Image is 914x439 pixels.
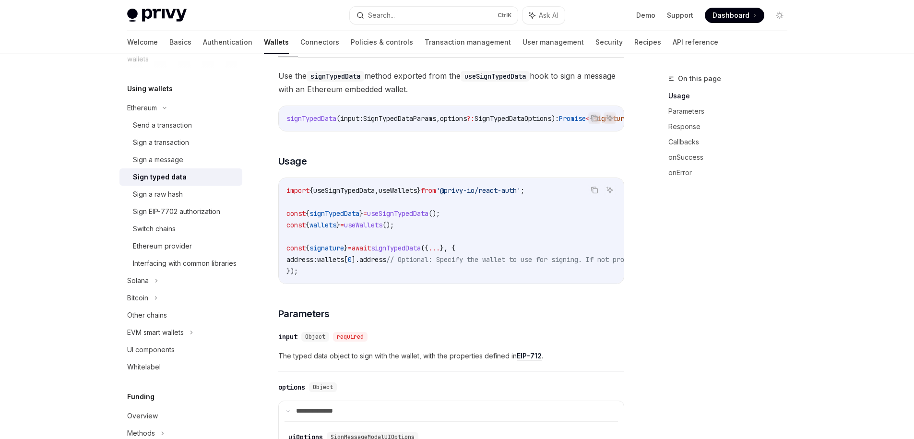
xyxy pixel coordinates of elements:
span: const [286,209,306,218]
a: Overview [119,407,242,425]
span: : [359,114,363,123]
span: ( [336,114,340,123]
span: = [363,209,367,218]
span: wallets [309,221,336,229]
span: Parameters [278,307,330,320]
a: Demo [636,11,655,20]
a: Support [667,11,693,20]
span: useSignTypedData [367,209,428,218]
span: }); [286,267,298,275]
span: } [336,221,340,229]
a: EIP-712 [517,352,542,360]
a: Whitelabel [119,358,242,376]
div: Search... [368,10,395,21]
a: Usage [668,88,795,104]
span: Usage [278,154,307,168]
span: ... [428,244,440,252]
span: ): [551,114,559,123]
div: input [278,332,297,342]
span: signature [309,244,344,252]
div: Bitcoin [127,292,148,304]
span: await [352,244,371,252]
a: Wallets [264,31,289,54]
a: UI components [119,341,242,358]
span: }, { [440,244,455,252]
span: wallets [317,255,344,264]
button: Search...CtrlK [350,7,518,24]
span: const [286,244,306,252]
div: Whitelabel [127,361,161,373]
span: options [440,114,467,123]
span: signTypedData [286,114,336,123]
span: useSignTypedData [313,186,375,195]
div: Ethereum provider [133,240,192,252]
span: ?: [467,114,475,123]
a: API reference [673,31,718,54]
span: signTypedData [309,209,359,218]
span: = [340,221,344,229]
a: Sign a raw hash [119,186,242,203]
span: address: [286,255,317,264]
span: } [344,244,348,252]
span: SignTypedDataOptions [475,114,551,123]
span: , [375,186,379,195]
span: On this page [678,73,721,84]
a: Connectors [300,31,339,54]
code: signTypedData [307,71,364,82]
span: (); [382,221,394,229]
span: Use the method exported from the hook to sign a message with an Ethereum embedded wallet. [278,69,624,96]
a: Sign a transaction [119,134,242,151]
a: Other chains [119,307,242,324]
span: SignTypedDataParams [363,114,436,123]
a: Basics [169,31,191,54]
div: Ethereum [127,102,157,114]
div: options [278,382,305,392]
span: useWallets [379,186,417,195]
div: Sign a message [133,154,183,166]
span: } [359,209,363,218]
div: required [333,332,368,342]
div: Solana [127,275,149,286]
span: The typed data object to sign with the wallet, with the properties defined in . [278,350,624,362]
span: { [306,209,309,218]
span: { [306,244,309,252]
span: input [340,114,359,123]
span: ({ [421,244,428,252]
span: Object [305,333,325,341]
div: Sign EIP-7702 authorization [133,206,220,217]
a: Policies & controls [351,31,413,54]
span: '@privy-io/react-auth' [436,186,521,195]
a: Switch chains [119,220,242,237]
span: Ask AI [539,11,558,20]
div: Overview [127,410,158,422]
code: useSignTypedData [461,71,530,82]
button: Ask AI [522,7,565,24]
span: ; [521,186,524,195]
span: < [586,114,590,123]
button: Copy the contents from the code block [588,184,601,196]
a: Authentication [203,31,252,54]
span: Promise [559,114,586,123]
a: Security [595,31,623,54]
div: UI components [127,344,175,356]
span: [ [344,255,348,264]
div: Sign typed data [133,171,187,183]
span: } [417,186,421,195]
a: Sign a message [119,151,242,168]
h5: Using wallets [127,83,173,95]
div: Other chains [127,309,167,321]
button: Toggle dark mode [772,8,787,23]
div: Send a transaction [133,119,192,131]
span: { [309,186,313,195]
a: Sign typed data [119,168,242,186]
a: Dashboard [705,8,764,23]
span: = [348,244,352,252]
span: ]. [352,255,359,264]
div: Interfacing with common libraries [133,258,237,269]
span: from [421,186,436,195]
span: Ctrl K [498,12,512,19]
a: onSuccess [668,150,795,165]
a: User management [522,31,584,54]
a: Response [668,119,795,134]
a: Recipes [634,31,661,54]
